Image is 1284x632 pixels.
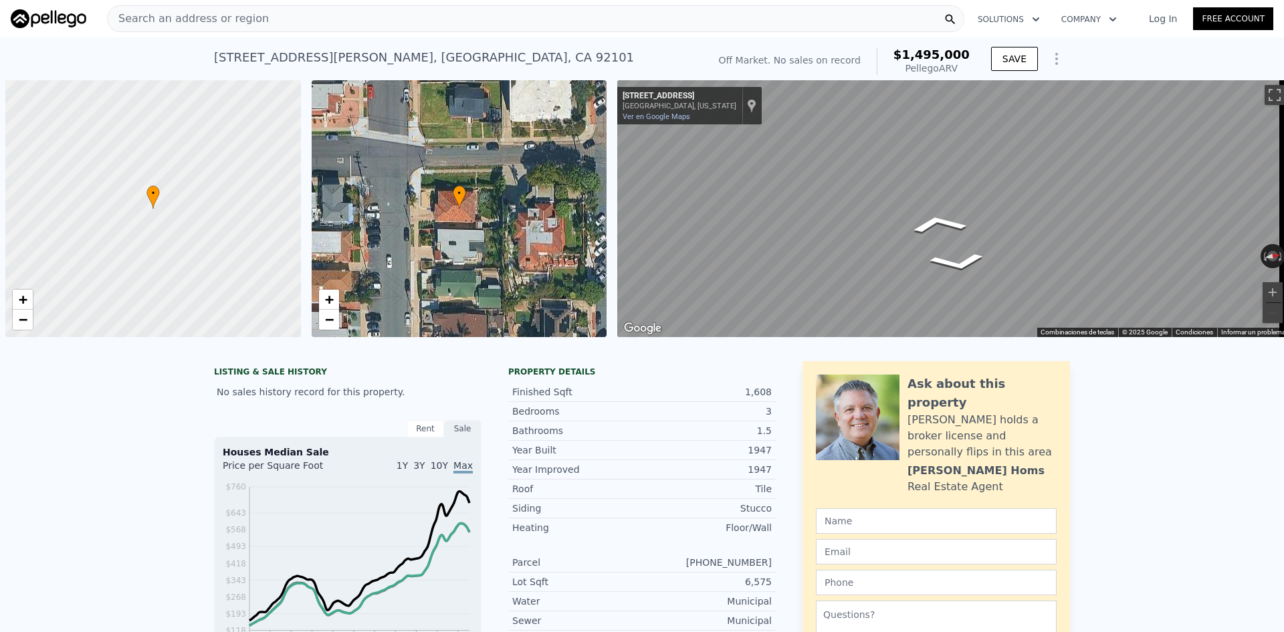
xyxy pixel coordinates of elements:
div: Rent [407,420,444,437]
div: [PERSON_NAME] holds a broker license and personally flips in this area [907,412,1057,460]
div: Roof [512,482,642,496]
input: Phone [816,570,1057,595]
span: 10Y [431,460,448,471]
div: 1947 [642,463,772,476]
a: Ver en Google Maps [623,112,690,121]
div: [PERSON_NAME] Homs [907,463,1045,479]
div: Bedrooms [512,405,642,418]
div: Ask about this property [907,375,1057,412]
span: + [19,291,27,308]
button: Show Options [1043,45,1070,72]
button: Combinaciones de teclas [1041,328,1114,337]
span: + [324,291,333,308]
div: Property details [508,366,776,377]
span: 3Y [413,460,425,471]
a: Zoom in [319,290,339,310]
span: © 2025 Google [1122,328,1168,336]
button: SAVE [991,47,1038,71]
img: Pellego [11,9,86,28]
div: Tile [642,482,772,496]
tspan: $193 [225,609,246,619]
div: • [453,185,466,209]
input: Email [816,539,1057,564]
a: Abrir esta área en Google Maps (se abre en una ventana nueva) [621,320,665,337]
div: No sales history record for this property. [214,380,481,404]
button: Solutions [967,7,1051,31]
span: Search an address or region [108,11,269,27]
div: 3 [642,405,772,418]
div: Stucco [642,502,772,515]
div: • [146,185,160,209]
div: Real Estate Agent [907,479,1003,495]
path: Ir al oeste, W Kalmia St [893,209,984,239]
span: 1Y [397,460,408,471]
span: − [19,311,27,328]
button: Alejar [1263,303,1283,323]
div: Finished Sqft [512,385,642,399]
a: Mostrar ubicación en el mapa [747,98,756,113]
tspan: $418 [225,559,246,568]
button: Company [1051,7,1128,31]
div: [STREET_ADDRESS][PERSON_NAME] , [GEOGRAPHIC_DATA] , CA 92101 [214,48,634,67]
div: LISTING & SALE HISTORY [214,366,481,380]
path: Ir al este, W Kalmia St [913,247,1003,277]
div: [PHONE_NUMBER] [642,556,772,569]
div: 1.5 [642,424,772,437]
tspan: $268 [225,593,246,602]
input: Name [816,508,1057,534]
button: Rotar en sentido antihorario [1261,244,1268,268]
span: − [324,311,333,328]
a: Zoom out [13,310,33,330]
span: Max [453,460,473,473]
div: 6,575 [642,575,772,589]
div: 1,608 [642,385,772,399]
div: Houses Median Sale [223,445,473,459]
div: Lot Sqft [512,575,642,589]
button: Acercar [1263,282,1283,302]
div: Sale [444,420,481,437]
div: Municipal [642,614,772,627]
div: 1947 [642,443,772,457]
a: Free Account [1193,7,1273,30]
div: Municipal [642,595,772,608]
div: Heating [512,521,642,534]
div: Bathrooms [512,424,642,437]
div: Price per Square Foot [223,459,348,480]
div: Siding [512,502,642,515]
a: Log In [1133,12,1193,25]
tspan: $760 [225,482,246,492]
a: Condiciones (se abre en una nueva pestaña) [1176,328,1213,336]
span: $1,495,000 [893,47,970,62]
tspan: $493 [225,542,246,551]
div: Pellego ARV [893,62,970,75]
span: • [146,187,160,199]
div: Year Improved [512,463,642,476]
tspan: $643 [225,508,246,518]
div: Off Market. No sales on record [719,54,861,67]
div: Sewer [512,614,642,627]
tspan: $568 [225,525,246,534]
a: Zoom out [319,310,339,330]
div: [STREET_ADDRESS] [623,91,736,102]
img: Google [621,320,665,337]
span: • [453,187,466,199]
div: Water [512,595,642,608]
div: Year Built [512,443,642,457]
div: Parcel [512,556,642,569]
tspan: $343 [225,576,246,585]
a: Zoom in [13,290,33,310]
div: [GEOGRAPHIC_DATA], [US_STATE] [623,102,736,110]
div: Floor/Wall [642,521,772,534]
